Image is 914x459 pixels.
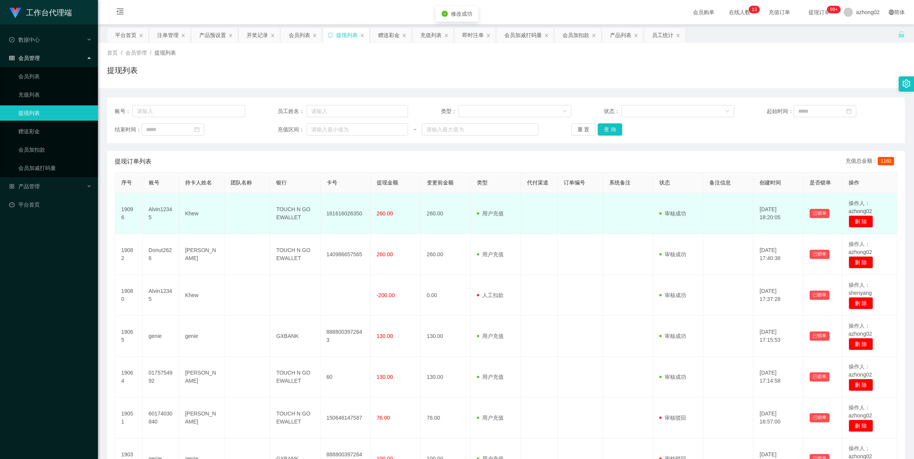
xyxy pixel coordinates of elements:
td: 8888003972643 [320,316,371,357]
div: 平台首页 [115,28,137,42]
a: 会员列表 [18,69,92,84]
span: 备注信息 [709,179,731,186]
span: 用户充值 [477,374,504,380]
i: 图标: setting [902,79,911,88]
span: 起始时间： [767,107,794,115]
i: icon: check-circle [442,11,448,17]
td: [PERSON_NAME] [179,234,224,275]
span: 银行 [276,179,287,186]
td: TOUCH N GO EWALLET [270,357,320,398]
span: 类型： [441,107,459,115]
td: 161616026350 [320,193,371,234]
td: 19082 [115,234,143,275]
td: 60174030840 [143,398,179,438]
i: 图标: menu-fold [107,0,133,25]
input: 请输入最大值为 [422,123,538,136]
span: 审核成功 [659,333,686,339]
span: 提现订单列表 [115,157,151,166]
td: genie [179,316,224,357]
span: 用户充值 [477,333,504,339]
td: [DATE] 17:15:53 [753,316,803,357]
sup: 1021 [827,6,841,13]
p: 1 [752,6,755,13]
span: 审核成功 [659,210,686,217]
td: Donut2626 [143,234,179,275]
span: / [150,50,151,56]
td: 260.00 [421,193,471,234]
span: 卡号 [327,179,337,186]
span: 修改成功 [451,11,472,17]
td: [DATE] 17:37:28 [753,275,803,316]
div: 提现列表 [336,28,358,42]
span: 用户充值 [477,415,504,421]
td: TOUCH N GO EWALLET [270,193,320,234]
i: 图标: close [181,33,185,38]
td: Khew [179,275,224,316]
td: 130.00 [421,316,471,357]
span: 数据中心 [9,37,40,43]
a: 提现列表 [18,105,92,121]
span: 审核成功 [659,251,686,257]
span: 类型 [477,179,488,186]
td: 76.00 [421,398,471,438]
button: 删 除 [849,215,873,228]
td: [DATE] 17:40:38 [753,234,803,275]
span: 操作人：azhong02 [849,200,872,214]
td: 130.00 [421,357,471,398]
span: 订单编号 [564,179,585,186]
i: 图标: close [544,33,549,38]
a: 图标: dashboard平台首页 [9,197,92,212]
span: 是否锁单 [810,179,831,186]
span: 审核成功 [659,374,686,380]
a: 工作台代理端 [9,9,72,15]
span: 130.00 [377,333,393,339]
td: 150646147587 [320,398,371,438]
i: 图标: close [592,33,596,38]
button: 删 除 [849,420,873,432]
span: 员工姓名： [278,107,307,115]
div: 会员加减打码量 [504,28,542,42]
td: 19065 [115,316,143,357]
span: 账号 [149,179,159,186]
span: 首页 [107,50,118,56]
td: 140986657565 [320,234,371,275]
i: 图标: calendar [194,127,200,132]
h1: 提现列表 [107,65,138,76]
a: 充值列表 [18,87,92,102]
span: 会员管理 [125,50,147,56]
div: 充值总金额： [846,157,897,166]
div: 注单管理 [157,28,179,42]
span: 产品管理 [9,183,40,189]
td: [PERSON_NAME] [179,357,224,398]
span: 充值订单 [765,10,794,15]
span: 创建时间 [759,179,781,186]
i: 图标: check-circle-o [9,37,15,42]
span: 130.00 [377,374,393,380]
div: 开奖记录 [247,28,268,42]
span: 提现列表 [155,50,176,56]
td: Khew [179,193,224,234]
span: 团队名称 [231,179,252,186]
i: 图标: close [139,33,143,38]
i: 图标: calendar [846,108,852,114]
span: / [121,50,122,56]
i: 图标: down [725,109,730,114]
span: 状态 [659,179,670,186]
span: 充值区间： [278,126,307,134]
span: 操作人：shenyang [849,282,872,296]
span: 状态： [604,107,622,115]
i: 图标: close [444,33,449,38]
span: -200.00 [377,292,395,298]
span: 变更前金额 [427,179,454,186]
td: [DATE] 16:57:00 [753,398,803,438]
i: 图标: close [360,33,364,38]
span: 持卡人姓名 [185,179,212,186]
span: 1160 [878,157,894,165]
button: 删 除 [849,379,873,391]
td: 19051 [115,398,143,438]
span: 在线人数 [725,10,754,15]
i: 图标: close [228,33,233,38]
i: 图标: down [562,109,567,114]
td: 19080 [115,275,143,316]
input: 请输入 [132,105,245,117]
